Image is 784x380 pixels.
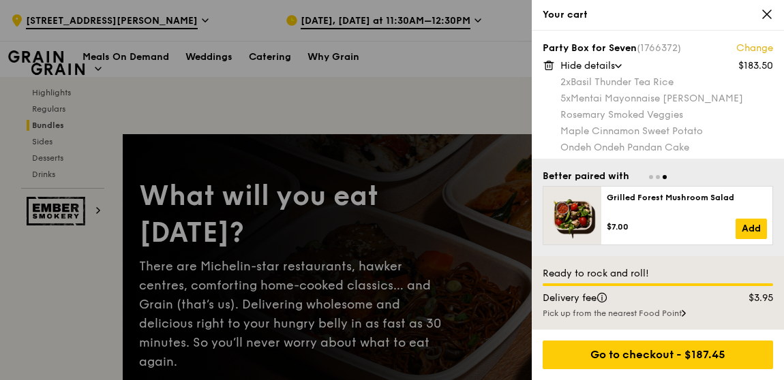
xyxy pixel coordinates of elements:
[543,170,629,183] div: Better paired with
[637,42,681,54] span: (1766372)
[607,192,767,203] div: Grilled Forest Mushroom Salad
[560,141,773,155] div: Ondeh Ondeh Pandan Cake
[543,42,773,55] div: Party Box for Seven
[560,157,773,171] div: Seasonal Fruit Parcel
[649,175,653,179] span: Go to slide 1
[543,341,773,369] div: Go to checkout - $187.45
[560,76,773,89] div: Basil Thunder Tea Rice
[543,308,773,319] div: Pick up from the nearest Food Point
[560,60,615,72] span: Hide details
[656,175,660,179] span: Go to slide 2
[720,291,782,305] div: $3.95
[560,92,773,106] div: Mentai Mayonnaise [PERSON_NAME]
[560,125,773,138] div: Maple Cinnamon Sweet Potato
[736,219,767,239] a: Add
[543,8,773,22] div: Your cart
[560,76,571,88] span: 2x
[534,291,720,305] div: Delivery fee
[736,42,773,55] a: Change
[543,267,773,281] div: Ready to rock and roll!
[663,175,667,179] span: Go to slide 3
[560,108,773,122] div: Rosemary Smoked Veggies
[607,221,736,232] div: $7.00
[560,93,571,104] span: 5x
[738,59,773,73] div: $183.50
